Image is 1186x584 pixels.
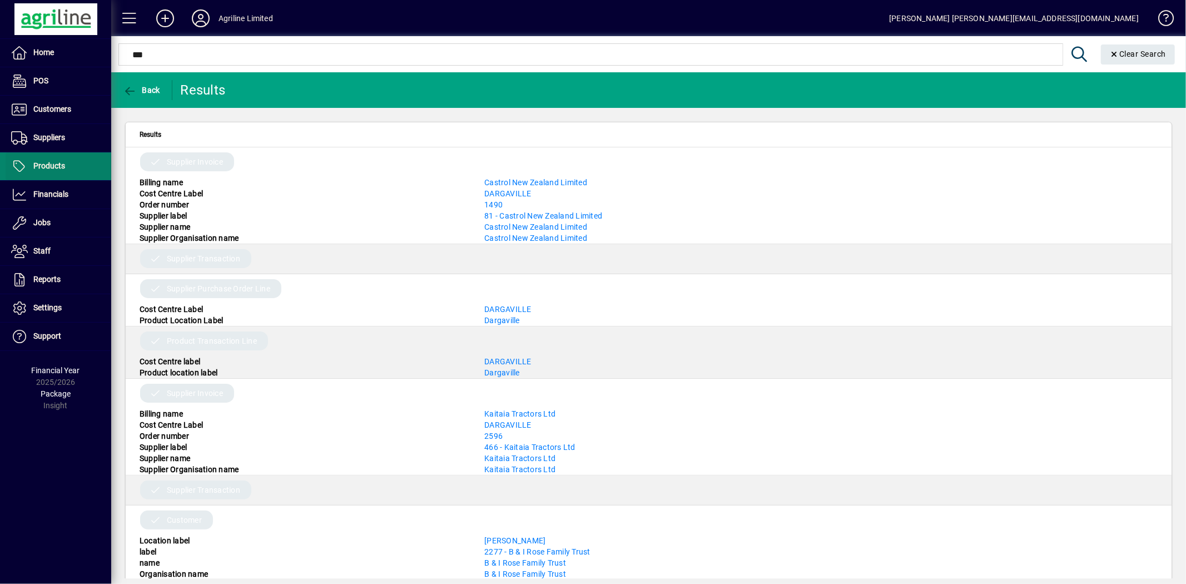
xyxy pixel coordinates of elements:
div: name [131,557,476,568]
button: Clear [1101,44,1175,65]
a: DARGAVILLE [484,357,532,366]
span: POS [33,76,48,85]
a: Kaitaia Tractors Ltd [484,454,555,463]
div: Supplier Organisation name [131,232,476,244]
div: Order number [131,430,476,442]
a: Dargaville [484,316,520,325]
span: Financial Year [32,366,80,375]
div: Agriline Limited [219,9,273,27]
span: Jobs [33,218,51,227]
div: Cost Centre label [131,356,476,367]
a: 81 - Castrol New Zealand Limited [484,211,602,220]
span: Supplier Invoice [167,388,223,399]
a: Jobs [6,209,111,237]
div: Results [181,81,228,99]
div: Organisation name [131,568,476,580]
div: Billing name [131,177,476,188]
span: Product Transaction Line [167,335,257,347]
a: 2277 - B & I Rose Family Trust [484,547,590,556]
div: Supplier label [131,442,476,453]
div: Cost Centre Label [131,419,476,430]
div: Product location label [131,367,476,378]
app-page-header-button: Back [111,80,172,100]
a: Reports [6,266,111,294]
span: Customers [33,105,71,113]
a: Support [6,323,111,350]
span: DARGAVILLE [484,189,532,198]
span: Staff [33,246,51,255]
a: Settings [6,294,111,322]
a: Castrol New Zealand Limited [484,178,587,187]
span: Financials [33,190,68,199]
span: Castrol New Zealand Limited [484,222,587,231]
a: Staff [6,237,111,265]
span: Support [33,331,61,340]
span: Customer [167,514,202,526]
a: Suppliers [6,124,111,152]
div: [PERSON_NAME] [PERSON_NAME][EMAIL_ADDRESS][DOMAIN_NAME] [889,9,1139,27]
button: Add [147,8,183,28]
span: Results [140,128,161,141]
a: [PERSON_NAME] [484,536,545,545]
div: Cost Centre Label [131,188,476,199]
span: Supplier Invoice [167,156,223,167]
button: Back [120,80,163,100]
div: Supplier Organisation name [131,464,476,475]
a: POS [6,67,111,95]
div: label [131,546,476,557]
a: Knowledge Base [1150,2,1172,38]
a: Kaitaia Tractors Ltd [484,409,555,418]
span: Supplier Transaction [167,484,240,496]
a: Products [6,152,111,180]
a: 1490 [484,200,503,209]
span: Back [123,86,160,95]
a: DARGAVILLE [484,420,532,429]
span: Suppliers [33,133,65,142]
a: Home [6,39,111,67]
a: 466 - Kaitaia Tractors Ltd [484,443,575,452]
a: Customers [6,96,111,123]
span: Package [41,389,71,398]
div: Supplier name [131,453,476,464]
span: Settings [33,303,62,312]
a: Castrol New Zealand Limited [484,234,587,242]
a: Dargaville [484,368,520,377]
span: Products [33,161,65,170]
span: Home [33,48,54,57]
div: Supplier name [131,221,476,232]
div: Billing name [131,408,476,419]
a: B & I Rose Family Trust [484,558,566,567]
span: Reports [33,275,61,284]
a: 2596 [484,432,503,441]
span: Clear Search [1110,50,1167,58]
div: Location label [131,535,476,546]
span: Supplier Transaction [167,253,240,264]
span: Supplier Purchase Order Line [167,283,270,294]
div: Order number [131,199,476,210]
a: DARGAVILLE [484,305,532,314]
a: B & I Rose Family Trust [484,570,566,578]
div: Cost Centre Label [131,304,476,315]
a: Kaitaia Tractors Ltd [484,465,555,474]
a: Financials [6,181,111,209]
button: Profile [183,8,219,28]
div: Product Location Label [131,315,476,326]
div: Supplier label [131,210,476,221]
